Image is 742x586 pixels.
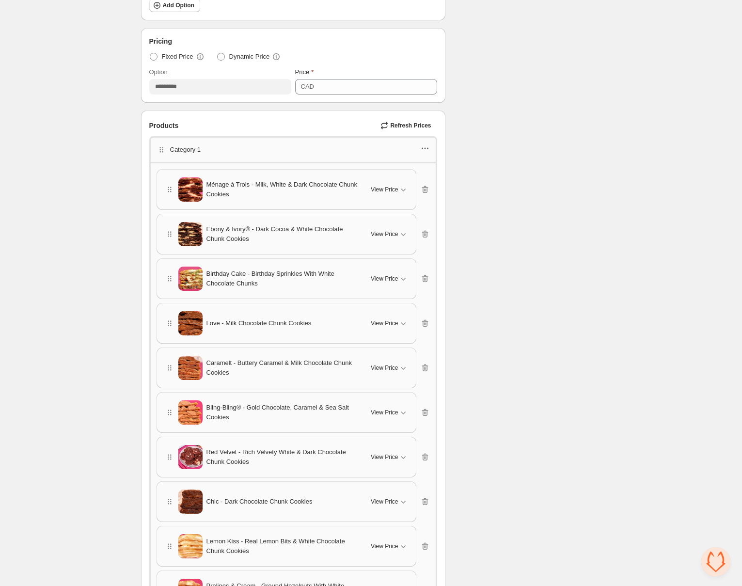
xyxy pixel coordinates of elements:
[390,122,431,129] span: Refresh Prices
[206,447,360,467] span: Red Velvet - Rich Velvety White & Dark Chocolate Chunk Cookies
[178,397,203,428] img: Bling-Bling® - Gold Chocolate, Caramel & Sea Salt Cookies
[371,230,398,238] span: View Price
[206,180,360,199] span: Ménage à Trois - Milk, White & Dark Chocolate Chunk Cookies
[371,186,398,193] span: View Price
[178,308,203,339] img: Love - Milk Chocolate Chunk Cookies
[365,226,413,242] button: View Price
[178,174,203,205] img: Ménage à Trois - Milk, White & Dark Chocolate Chunk Cookies
[178,487,203,517] img: Chic - Dark Chocolate Chunk Cookies
[365,449,413,465] button: View Price
[178,353,203,383] img: Caramelt - Buttery Caramel & Milk Chocolate Chunk Cookies
[163,1,194,9] span: Add Option
[162,52,193,62] span: Fixed Price
[371,319,398,327] span: View Price
[365,360,413,376] button: View Price
[206,497,313,507] span: Chic - Dark Chocolate Chunk Cookies
[178,264,203,294] img: Birthday Cake - Birthday Sprinkles With White Chocolate Chunks
[365,405,413,420] button: View Price
[149,121,179,130] span: Products
[206,224,360,244] span: Ebony & Ivory® - Dark Cocoa & White Chocolate Chunk Cookies
[371,542,398,550] span: View Price
[365,271,413,286] button: View Price
[206,318,312,328] span: Love - Milk Chocolate Chunk Cookies
[229,52,270,62] span: Dynamic Price
[206,403,360,422] span: Bling-Bling® - Gold Chocolate, Caramel & Sea Salt Cookies
[371,409,398,416] span: View Price
[377,119,437,132] button: Refresh Prices
[365,494,413,509] button: View Price
[206,537,360,556] span: Lemon Kiss - Real Lemon Bits & White Chocolate Chunk Cookies
[365,316,413,331] button: View Price
[365,538,413,554] button: View Price
[178,531,203,562] img: Lemon Kiss - Real Lemon Bits & White Chocolate Chunk Cookies
[371,275,398,283] span: View Price
[149,36,172,46] span: Pricing
[178,442,203,473] img: Red Velvet - Rich Velvety White & Dark Chocolate Chunk Cookies
[371,364,398,372] span: View Price
[170,145,201,155] p: Category 1
[301,82,314,92] div: CAD
[149,67,168,77] label: Option
[365,182,413,197] button: View Price
[206,269,360,288] span: Birthday Cake - Birthday Sprinkles With White Chocolate Chunks
[371,498,398,506] span: View Price
[371,453,398,461] span: View Price
[295,67,314,77] label: Price
[701,547,730,576] div: Open chat
[178,219,203,250] img: Ebony & Ivory® - Dark Cocoa & White Chocolate Chunk Cookies
[206,358,360,378] span: Caramelt - Buttery Caramel & Milk Chocolate Chunk Cookies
